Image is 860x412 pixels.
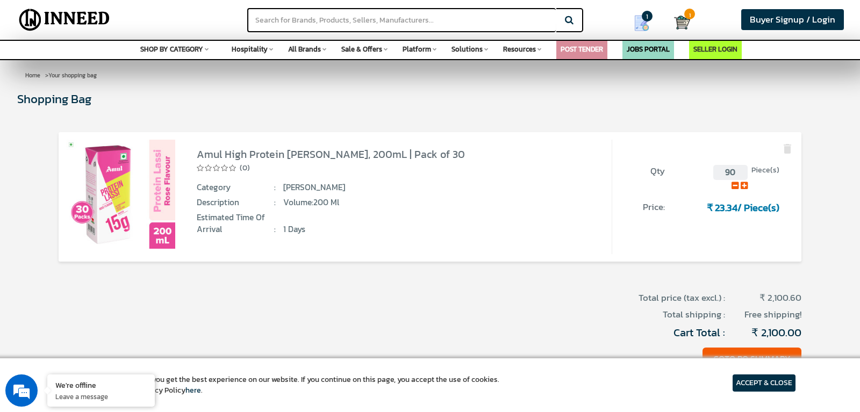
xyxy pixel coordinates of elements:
span: Platform [403,44,431,54]
span: Total price (tax excl.) : [577,292,725,305]
a: Cart 1 [674,11,683,34]
span: Category [197,182,275,193]
span: [PERSON_NAME] [283,182,578,193]
span: Total shipping : [577,308,725,321]
span: : [274,197,276,208]
span: > [45,71,48,79]
span: Estimated time of arrival [197,212,275,235]
span: SHOP BY CATEGORY [140,44,203,54]
span: ₹ 2,100.60 [727,292,801,305]
input: Search for Brands, Products, Sellers, Manufacturers... [247,8,556,32]
span: Sale & Offers [341,44,382,54]
span: : [663,201,665,214]
article: We use cookies to ensure you get the best experience on our website. If you continue on this page... [64,374,499,396]
a: POST TENDER [561,44,603,54]
span: ₹ 2,100.00 [727,325,801,341]
span: Piece(s) [751,164,779,176]
span: Price [627,201,665,214]
span: ₹ 23.34 [707,200,737,215]
span: Description [197,197,275,208]
span: All Brands [288,44,321,54]
span: Hospitality [232,44,268,54]
a: here [185,385,201,396]
p: Leave a message [55,392,147,401]
span: Cart Total : [577,325,725,341]
a: Add [741,179,748,192]
span: Volume:200 ml [283,197,578,208]
div: We're offline [55,380,147,390]
img: Amul High Protein Rose Lassi, 200mL | Pack of 30 [66,140,175,249]
span: Buyer Signup / Login [750,13,835,26]
span: Free shipping! [727,308,801,321]
a: Home [22,64,44,86]
a: Buyer Signup / Login [741,9,844,30]
span: 1 [684,9,695,19]
a: JOBS PORTAL [627,44,670,54]
span: : [274,182,276,193]
span: 1 Days [283,212,578,235]
span: Solutions [451,44,483,54]
img: Cart [674,15,690,31]
article: ACCEPT & CLOSE [733,374,795,392]
a: my Quotes 1 [618,11,673,35]
a: Amul High Protein [PERSON_NAME], 200mL | Pack of 30 [197,146,465,162]
span: Resources [503,44,536,54]
span: Qty [627,165,665,178]
span: : [274,223,276,235]
img: Inneed.Market [15,6,114,33]
span: 1 [642,11,653,21]
a: SELLER LOGIN [693,44,737,54]
div: Shopping Bag [17,90,843,107]
button: GOTO PO SUMMARY [703,348,801,371]
span: / Piece(s) [707,200,779,215]
img: bin.svg [781,142,794,155]
div: Your shopping bag [8,60,852,90]
span: (0) [240,163,250,174]
img: Show My Quotes [634,15,650,31]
